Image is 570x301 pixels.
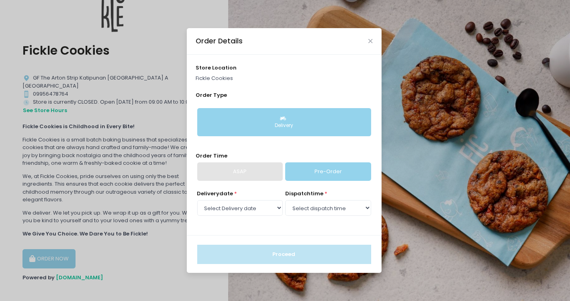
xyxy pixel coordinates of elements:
[196,74,372,82] p: Fickle Cookies
[196,152,227,160] span: Order Time
[203,122,366,129] div: Delivery
[285,190,323,197] span: dispatch time
[197,245,371,264] button: Proceed
[197,108,371,136] button: Delivery
[368,39,372,43] button: Close
[285,162,371,181] a: Pre-Order
[197,190,233,197] span: Delivery date
[196,64,237,72] span: store location
[196,36,243,46] div: Order Details
[196,91,227,99] span: Order Type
